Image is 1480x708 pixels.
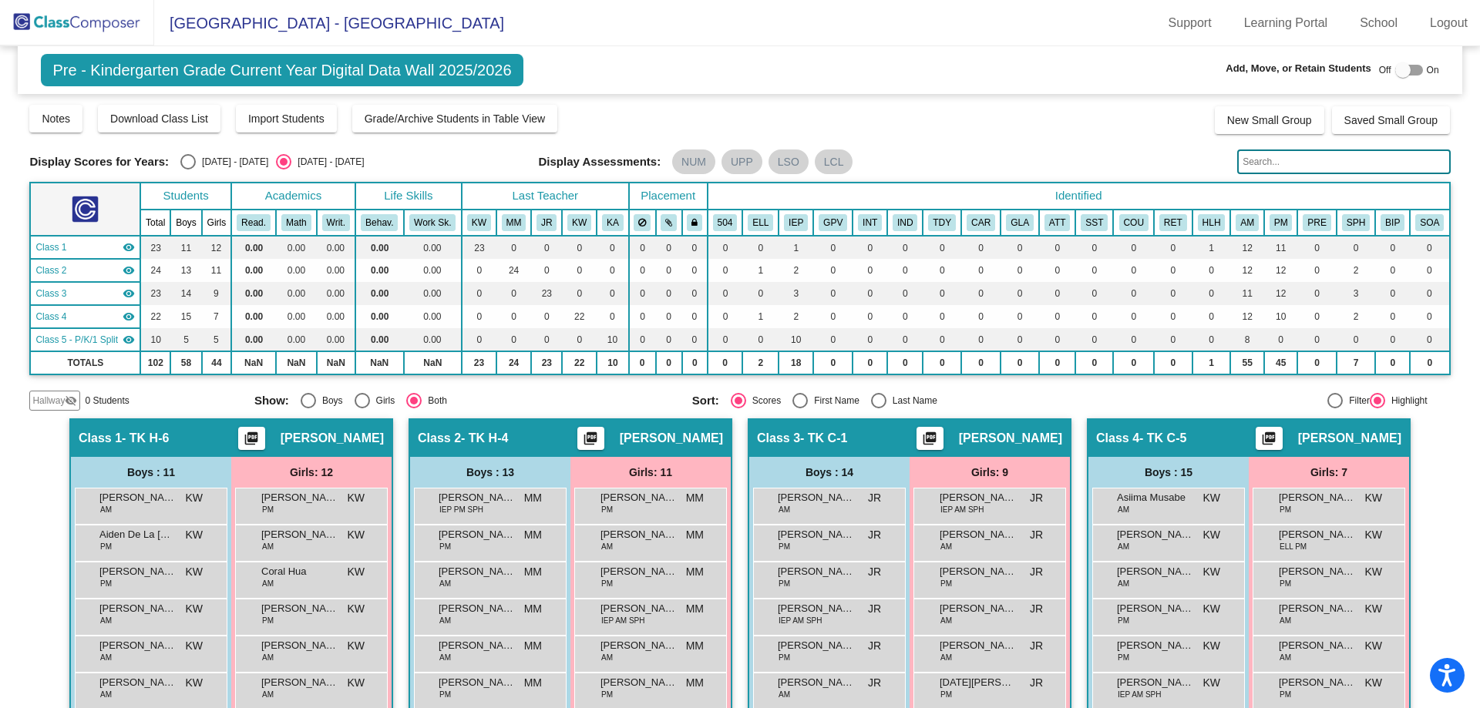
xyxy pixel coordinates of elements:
[281,214,311,231] button: Math
[502,214,526,231] button: MM
[1260,431,1278,452] mat-icon: picture_as_pdf
[1337,210,1375,236] th: SPEECH Challenges
[140,210,170,236] th: Total
[656,282,682,305] td: 0
[813,259,853,282] td: 0
[961,259,1001,282] td: 0
[1379,63,1391,77] span: Off
[1297,305,1336,328] td: 0
[602,214,624,231] button: KA
[1303,214,1330,231] button: PRE
[581,431,600,452] mat-icon: picture_as_pdf
[858,214,882,231] button: INT
[170,210,201,236] th: Boys
[1410,282,1449,305] td: 0
[202,328,231,351] td: 5
[928,214,956,231] button: TDY
[853,210,887,236] th: Intervention for Academics
[35,287,66,300] span: Class 3
[813,210,853,236] th: Good Parent Volunteer
[140,183,231,210] th: Students
[779,236,813,259] td: 1
[202,282,231,305] td: 9
[961,210,1001,236] th: CARE Referral Made
[784,214,808,231] button: IEP
[231,305,276,328] td: 0.00
[923,282,961,305] td: 0
[629,210,656,236] th: Keep away students
[713,214,738,231] button: 504
[202,259,231,282] td: 11
[1418,11,1480,35] a: Logout
[682,259,708,282] td: 0
[1001,236,1039,259] td: 0
[536,214,557,231] button: JR
[30,282,140,305] td: Jennifer Ralls - TK C-1
[1192,282,1231,305] td: 0
[1230,282,1263,305] td: 11
[462,210,496,236] th: Karen Wilk
[562,282,597,305] td: 0
[496,259,532,282] td: 24
[276,328,317,351] td: 0.00
[1264,305,1297,328] td: 10
[404,305,462,328] td: 0.00
[629,259,656,282] td: 0
[708,183,1450,210] th: Identified
[42,112,70,125] span: Notes
[1375,282,1410,305] td: 0
[961,236,1001,259] td: 0
[1230,236,1263,259] td: 12
[1427,63,1439,77] span: On
[597,236,628,259] td: 0
[123,310,135,323] mat-icon: visibility
[1192,328,1231,351] td: 0
[1039,259,1075,282] td: 0
[708,282,743,305] td: 0
[123,241,135,253] mat-icon: visibility
[923,328,961,351] td: 0
[1192,259,1231,282] td: 0
[170,259,201,282] td: 13
[961,328,1001,351] td: 0
[276,259,317,282] td: 0.00
[1154,305,1192,328] td: 0
[629,305,656,328] td: 0
[562,236,597,259] td: 0
[462,183,629,210] th: Last Teacher
[742,328,779,351] td: 0
[779,259,813,282] td: 2
[967,214,995,231] button: CAR
[1075,305,1113,328] td: 0
[1332,106,1450,134] button: Saved Small Group
[853,282,887,305] td: 0
[1337,259,1375,282] td: 2
[355,236,404,259] td: 0.00
[779,282,813,305] td: 3
[1264,328,1297,351] td: 0
[231,328,276,351] td: 0.00
[1226,61,1371,76] span: Add, Move, or Retain Students
[1113,259,1154,282] td: 0
[779,210,813,236] th: Individualized Education Plan
[1039,210,1075,236] th: Attendance Concern
[1230,259,1263,282] td: 12
[742,282,779,305] td: 0
[531,210,562,236] th: Jennifer Ralls
[140,236,170,259] td: 23
[562,259,597,282] td: 0
[887,236,923,259] td: 0
[1001,210,1039,236] th: Wears Glasses
[539,155,661,169] span: Display Assessments:
[1230,210,1263,236] th: Requests AM Schedule
[352,105,558,133] button: Grade/Archive Students in Table View
[409,214,456,231] button: Work Sk.
[1270,214,1293,231] button: PM
[1375,236,1410,259] td: 0
[98,105,220,133] button: Download Class List
[29,155,169,169] span: Display Scores for Years:
[123,287,135,300] mat-icon: visibility
[140,328,170,351] td: 10
[1256,427,1283,450] button: Print Students Details
[180,154,364,169] mat-radio-group: Select an option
